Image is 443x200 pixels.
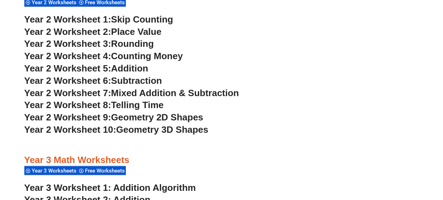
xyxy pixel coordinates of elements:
[24,38,154,49] a: Year 2 Worksheet 3:Rounding
[24,14,173,25] a: Year 2 Worksheet 1:Skip Counting
[24,63,148,74] a: Year 2 Worksheet 5:Addition
[24,88,239,98] a: Year 2 Worksheet 7:Mixed Addition & Subtraction
[24,51,183,61] a: Year 2 Worksheet 4:Counting Money
[24,14,111,25] span: Year 2 Worksheet 1:
[24,154,419,166] h3: Year 3 Math Worksheets
[24,26,162,37] a: Year 2 Worksheet 2:Place Value
[111,88,239,98] span: Mixed Addition & Subtraction
[111,100,164,110] span: Telling Time
[24,75,162,86] a: Year 2 Worksheet 6:Subtraction
[24,112,203,123] a: Year 2 Worksheet 9:Geometry 2D Shapes
[24,100,164,110] a: Year 2 Worksheet 8:Telling Time
[24,100,111,110] span: Year 2 Worksheet 8:
[116,124,208,135] span: Geometry 3D Shapes
[78,166,126,175] div: Free Worksheets
[24,51,111,61] span: Year 2 Worksheet 4:
[24,124,208,135] a: Year 2 Worksheet 10:Geometry 3D Shapes
[111,75,162,86] span: Subtraction
[24,124,116,135] span: Year 2 Worksheet 10:
[32,168,79,174] span: Year 3 Worksheets
[24,112,111,123] span: Year 2 Worksheet 9:
[85,168,127,174] span: Free Worksheets
[24,63,111,74] span: Year 2 Worksheet 5:
[24,166,78,175] div: Year 3 Worksheets
[111,38,154,49] span: Rounding
[24,182,196,193] a: Year 3 Worksheet 1: Addition Algorithm
[111,51,183,61] span: Counting Money
[24,38,111,49] span: Year 2 Worksheet 3:
[111,63,148,74] span: Addition
[111,112,203,123] span: Geometry 2D Shapes
[24,88,111,98] span: Year 2 Worksheet 7:
[111,14,173,25] span: Skip Counting
[326,120,443,200] iframe: Chat Widget
[111,26,161,37] span: Place Value
[24,26,111,37] span: Year 2 Worksheet 2:
[24,75,111,86] span: Year 2 Worksheet 6:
